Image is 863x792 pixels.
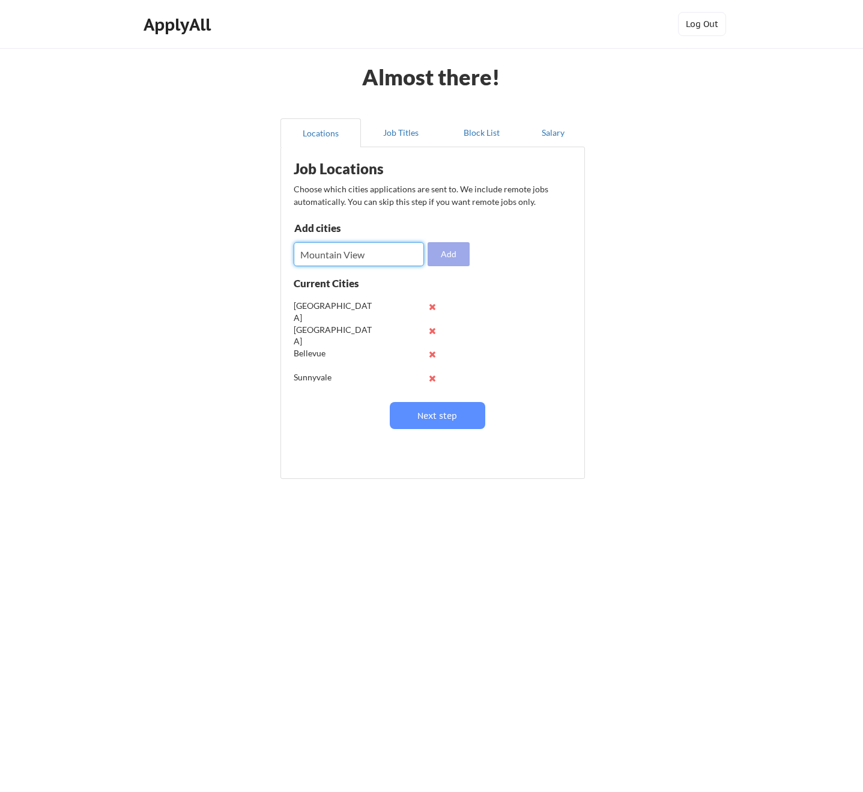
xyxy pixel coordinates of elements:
div: Current Cities [294,278,385,288]
button: Log Out [678,12,726,36]
button: Job Titles [361,118,441,147]
input: Type here... [294,242,424,266]
div: ApplyAll [144,14,214,35]
div: Job Locations [294,162,445,176]
div: [GEOGRAPHIC_DATA] [294,324,372,347]
div: Choose which cities applications are sent to. We include remote jobs automatically. You can skip ... [294,183,570,208]
div: [GEOGRAPHIC_DATA] [294,300,372,323]
div: Bellevue [294,347,372,359]
button: Salary [522,118,585,147]
div: Add cities [294,223,419,233]
button: Locations [280,118,361,147]
button: Add [428,242,470,266]
button: Next step [390,402,485,429]
button: Block List [441,118,522,147]
div: Almost there! [347,66,515,88]
div: Sunnyvale [294,371,372,383]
